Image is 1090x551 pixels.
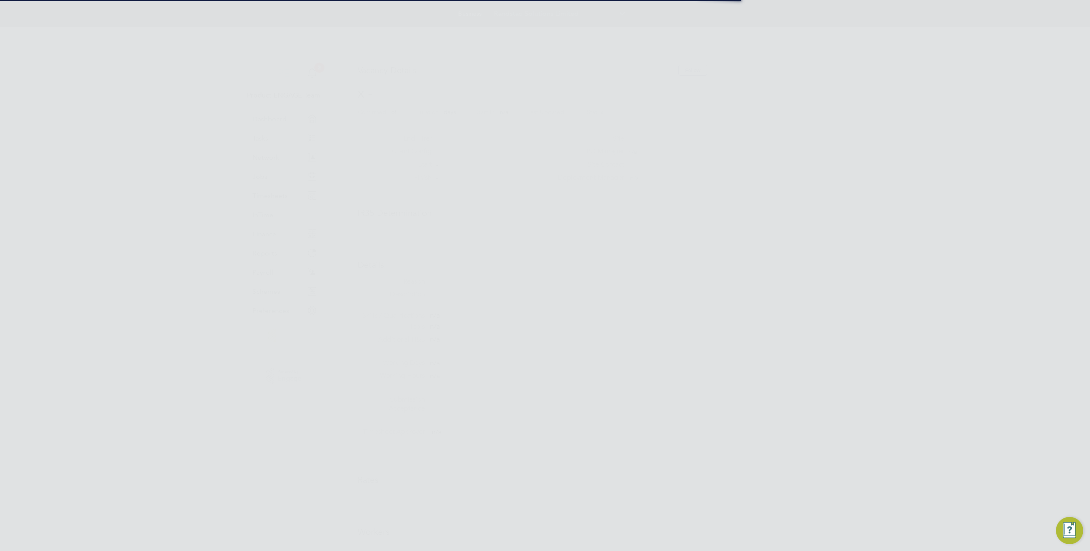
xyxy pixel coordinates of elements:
label: Working Days [358,359,425,367]
span: days [444,108,456,116]
h3: Rates [358,474,732,485]
span: n/a [430,322,440,331]
h3: IR35 Determination [358,207,732,218]
a: Powered byEngage [266,368,302,384]
span: Payroll [252,268,273,276]
button: Engage Resource Center [1056,517,1083,544]
span: Product ENGAGE Team [244,90,324,100]
span: Powered by [278,368,301,375]
label: Site Contact [553,160,624,169]
span: Tasks [252,134,268,142]
span: Engage [278,375,301,382]
label: Business [458,10,482,17]
span: - [432,400,434,408]
span: of [391,108,396,116]
button: InTime [244,205,323,224]
span: x - [358,85,373,101]
label: Finish [385,173,432,182]
span: PE [278,68,290,79]
span: Network [252,153,279,161]
span: - [436,161,438,169]
span: n/a [430,311,440,320]
label: Tools [358,322,425,331]
label: Deployment Manager [553,173,624,182]
span: InTime [252,211,273,219]
label: Reason [358,277,425,286]
button: Payroll [244,263,323,281]
span: Schemes [252,287,280,296]
span: n/a [500,108,508,116]
span: Reports [252,249,277,257]
h3: Vacancy Details [358,65,678,76]
a: Tasks [244,129,323,147]
button: Reports [244,244,323,262]
label: Site [553,134,624,143]
span: Jobs [252,172,267,181]
span: n/a [430,372,440,380]
span: n/a [430,359,440,368]
label: PO Manager [553,147,624,156]
label: Duration [416,108,439,116]
span: Timesheets [252,192,288,200]
button: Preferences [244,301,323,320]
label: Client Config [385,147,432,156]
button: Timesheets [244,186,323,205]
span: Dashboard [252,115,287,123]
label: Description [358,290,425,299]
label: End Hirer [385,134,432,143]
span: n/a [630,174,639,182]
h3: Details [358,259,732,270]
button: Jobs [244,167,323,186]
label: Start [385,160,432,169]
a: PEProduct ENGAGE Team [244,60,324,100]
button: Schemes [244,282,323,301]
label: Start In [475,108,495,116]
label: Timesheet Approver [358,428,425,436]
span: Finance [252,230,276,238]
span: n/a [432,428,442,436]
a: Go to home page [244,329,324,342]
label: Confirmed [358,108,386,116]
h3: Workers [358,526,732,537]
a: 2 [304,60,321,87]
span: n/a [430,335,440,344]
label: Submission Acceptance [358,395,425,413]
button: Finance [244,224,323,243]
span: Preferences [252,307,289,315]
img: engage-logo-retina.png [268,329,299,342]
a: Dashboard [244,109,323,128]
label: Last Updated [528,108,564,116]
span: 2 [314,63,324,73]
label: Additional H&S [358,335,425,344]
label: Working Hours [358,371,425,380]
label: Status [587,108,603,116]
label: Skills / Qualifications [358,311,425,320]
span: n/a [628,148,637,155]
nav: Main navigation [233,51,334,358]
button: Network [244,148,323,166]
span: - [436,174,438,182]
button: Follow [678,65,707,76]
